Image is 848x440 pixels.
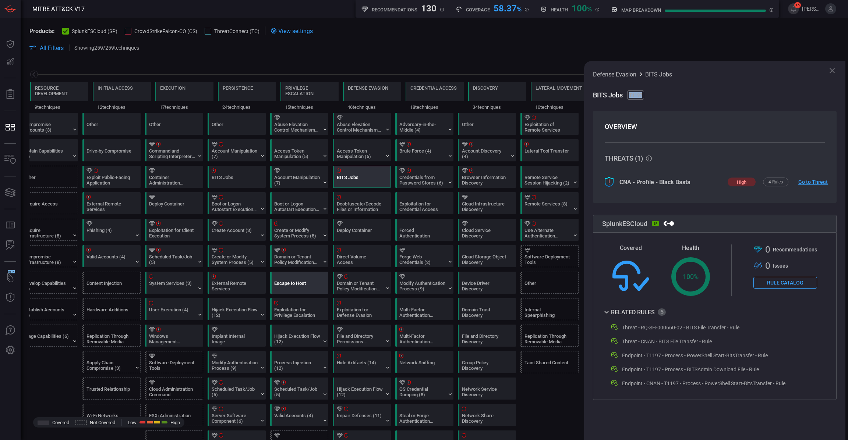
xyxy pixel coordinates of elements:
div: Network Share Discovery [462,413,508,424]
div: Account Manipulation (7) [274,175,320,186]
div: Boot or Logon Autostart Execution (14) [274,201,320,212]
div: T1040: Network Sniffing [395,351,453,373]
span: Health [682,244,699,251]
div: Obtain Capabilities (7) [24,148,70,159]
div: T1587: Develop Capabilities (Not covered) [20,272,78,294]
div: T1211: Exploitation for Defense Evasion [333,298,391,320]
div: TA0007: Discovery [468,82,526,113]
span: 0 [765,261,770,271]
div: T1059: Command and Scripting Interpreter [145,139,203,161]
div: 100 [572,3,592,12]
div: Server Software Component (6) [212,413,258,424]
div: Other [82,113,141,135]
button: 15 [788,3,799,14]
div: T1133: External Remote Services [208,272,266,294]
div: T1133: External Remote Services [82,192,141,214]
button: ThreatConnect (TC) [205,27,259,35]
div: T1222: File and Directory Permissions Modification [333,325,391,347]
div: T1111: Multi-Factor Authentication Interception [395,298,453,320]
div: Adversary-in-the-Middle (4) [399,122,445,133]
div: Stage Capabilities (6) [24,333,70,344]
div: Other [462,122,508,133]
div: Other [208,113,266,135]
div: T1588: Obtain Capabilities [20,139,78,161]
div: Account Discovery (4) [462,148,508,159]
div: Network Sniffing [399,360,445,371]
button: Related Rules [602,308,666,316]
div: Device Driver Discovery [462,280,508,291]
div: Modify Authentication Process (9) [212,360,258,371]
span: View settings [278,28,313,35]
span: MITRE ATT&CK V17 [32,6,85,12]
div: T1649: Steal or Forge Authentication Certificates [395,404,453,426]
div: Resource Development [35,85,84,96]
div: 130 [421,3,437,12]
div: SP [652,221,659,226]
div: Group Policy Discovery [462,360,508,371]
div: Exploit Public-Facing Application [86,175,132,186]
div: User Execution (4) [149,307,195,318]
div: T1556: Modify Authentication Process [395,272,453,294]
div: T1606: Forge Web Credentials [395,245,453,267]
div: T1563: Remote Service Session Hijacking [520,166,579,188]
div: T1091: Replication Through Removable Media (Not covered) [520,325,579,347]
div: TA0006: Credential Access [406,82,464,113]
div: Direct Volume Access [337,254,383,265]
span: Products: [29,28,55,35]
button: Threat Intelligence [1,289,19,307]
div: Other [24,175,70,186]
div: Taint Shared Content [524,360,570,371]
div: Boot or Logon Autostart Execution (14) [212,201,258,212]
div: Discovery [473,85,498,91]
div: Acquire Access [24,201,70,212]
div: Other (Not covered) [520,272,579,294]
div: T1203: Exploitation for Client Execution [145,219,203,241]
div: Establish Accounts (3) [24,307,70,318]
div: Create or Modify System Process (5) [274,228,320,239]
div: T1652: Device Driver Discovery [458,272,516,294]
div: Scheduled Task/Job (5) [149,254,195,265]
div: Endpoint - T1197 - Process - PowerShell Start-BitsTransfer - Rule [622,353,768,358]
div: T1611: Escape to Host [270,272,328,294]
span: Recommendation s [773,247,817,253]
div: T1197: BITS Jobs [333,166,391,188]
div: Escape to Host [274,280,320,291]
div: Abuse Elevation Control Mechanism (6) [274,122,320,133]
button: ALERT ANALYSIS [1,236,19,254]
div: T1543: Create or Modify System Process [270,219,328,241]
span: Covered [52,420,69,425]
h5: Coverage [466,7,490,12]
div: T1569: System Services [145,272,203,294]
div: T1609: Container Administration Command [145,166,203,188]
div: View settings [271,26,313,35]
div: T1608: Stage Capabilities (Not covered) [20,325,78,347]
div: Endpoint - T1197 - Process - BITSAdmin Download File - Rule [622,366,759,372]
div: Implant Internal Image [212,333,258,344]
div: T1543: Create or Modify System Process [208,245,266,267]
div: T1055: Process Injection [270,351,328,373]
div: External Remote Services [212,280,258,291]
div: T1585: Establish Accounts (Not covered) [20,298,78,320]
h5: Health [551,7,568,12]
div: Cloud Infrastructure Discovery [462,201,508,212]
div: ESXi Administration Command [149,413,195,424]
div: Software Deployment Tools [149,360,195,371]
div: Credentials from Password Stores (6) [399,175,445,186]
div: T1651: Cloud Administration Command [145,378,203,400]
div: System Services (3) [149,280,195,291]
div: T1110: Brute Force [395,139,453,161]
div: T1534: Internal Spearphishing (Not covered) [520,298,579,320]
div: Replication Through Removable Media [524,333,570,344]
button: Cards [1,184,19,201]
span: [PERSON_NAME].[PERSON_NAME] [802,6,822,12]
div: T1484: Domain or Tenant Policy Modification [270,245,328,267]
div: Multi-Factor Authentication Interception [399,307,445,318]
button: Wingman [1,269,19,287]
div: T1053: Scheduled Task/Job [270,378,328,400]
div: OS Credential Dumping (8) [399,386,445,397]
div: T1580: Cloud Infrastructure Discovery [458,192,516,214]
div: Cloud Administration Command [149,386,195,397]
div: T1555: Credentials from Password Stores [395,166,453,188]
h5: Recommendations [372,7,417,12]
div: Windows Management Instrumentation [149,333,195,344]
